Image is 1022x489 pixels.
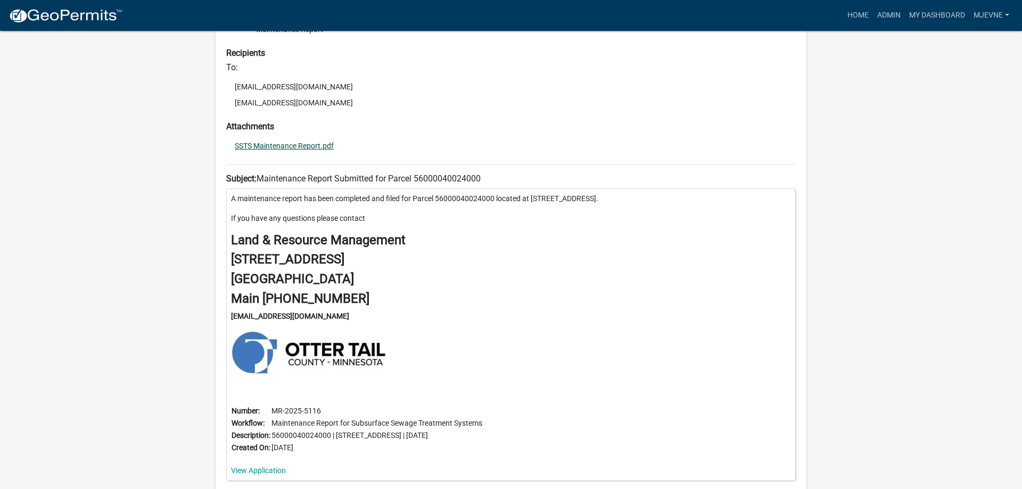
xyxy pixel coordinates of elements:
[271,405,483,417] td: MR-2025-5116
[231,233,406,247] strong: Land & Resource Management
[226,173,257,184] strong: Subject:
[226,95,796,111] li: [EMAIL_ADDRESS][DOMAIN_NAME]
[232,443,270,452] b: Created On:
[231,330,386,374] img: Logo Description automatically generated with medium confidence
[226,121,274,131] strong: Attachments
[231,312,349,320] strong: [EMAIL_ADDRESS][DOMAIN_NAME]
[271,429,483,442] td: 56000040024000 | [STREET_ADDRESS] | [DATE]
[235,142,334,150] a: SSTS Maintenance Report.pdf
[905,5,969,26] a: My Dashboard
[231,291,369,306] strong: Main [PHONE_NUMBER]
[232,419,265,427] b: Workflow:
[226,48,265,58] strong: Recipients
[232,407,260,415] b: Number:
[231,252,344,267] strong: [STREET_ADDRESS]
[226,173,796,184] h6: Maintenance Report Submitted for Parcel 56000040024000
[226,79,796,95] li: [EMAIL_ADDRESS][DOMAIN_NAME]
[873,5,905,26] a: Admin
[231,271,354,286] strong: [GEOGRAPHIC_DATA]
[231,466,286,475] a: View Application
[969,5,1013,26] a: MJevne
[271,442,483,454] td: [DATE]
[226,62,796,72] h6: To:
[231,193,791,204] p: A maintenance report has been completed and filed for Parcel 56000040024000 located at [STREET_AD...
[232,431,270,440] b: Description:
[843,5,873,26] a: Home
[271,417,483,429] td: Maintenance Report for Subsurface Sewage Treatment Systems
[231,213,791,224] p: If you have any questions please contact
